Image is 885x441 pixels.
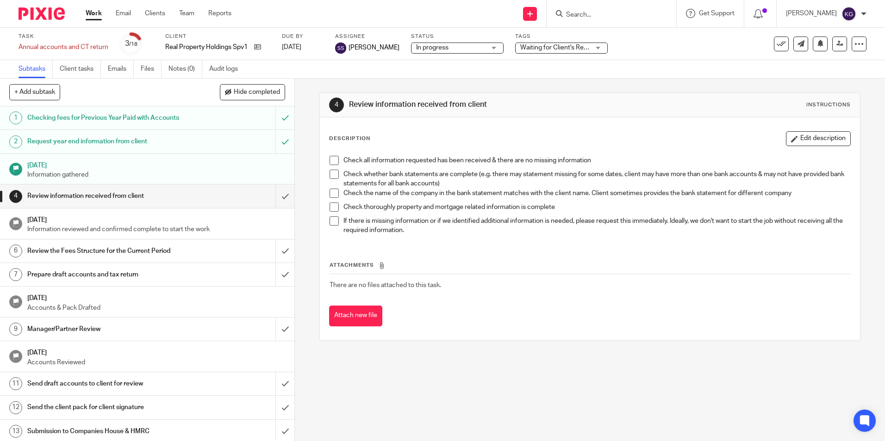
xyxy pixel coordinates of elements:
[9,377,22,390] div: 11
[9,135,22,148] div: 2
[27,170,286,179] p: Information gathered
[116,9,131,18] a: Email
[27,322,187,336] h1: Manager/Partner Review
[349,100,610,110] h1: Review information received from client
[329,135,370,142] p: Description
[9,401,22,414] div: 12
[520,44,606,51] span: Waiting for Client's Response.
[343,156,850,165] p: Check all information requested has been received & there are no missing information
[9,245,22,257] div: 6
[329,98,344,112] div: 4
[335,33,399,40] label: Assignee
[125,38,137,49] div: 3
[27,111,187,125] h1: Checking fees for Previous Year Paid with Accounts
[9,111,22,124] div: 1
[27,159,286,170] h1: [DATE]
[329,306,382,326] button: Attach new file
[208,9,231,18] a: Reports
[19,43,108,52] div: Annual accounts and CT return
[335,43,346,54] img: svg%3E
[9,323,22,336] div: 9
[27,358,286,367] p: Accounts Reviewed
[19,7,65,20] img: Pixie
[108,60,134,78] a: Emails
[60,60,101,78] a: Client tasks
[349,43,399,52] span: [PERSON_NAME]
[9,425,22,438] div: 13
[234,89,280,96] span: Hide completed
[27,244,187,258] h1: Review the Fees Structure for the Current Period
[343,202,850,212] p: Check thoroughly property and mortgage related information is complete
[343,189,850,198] p: Check the name of the company in the bank statement matches with the client name. Client sometime...
[416,44,449,51] span: In progress
[9,190,22,203] div: 4
[19,33,108,40] label: Task
[27,291,286,303] h1: [DATE]
[699,10,735,17] span: Get Support
[411,33,504,40] label: Status
[129,42,137,47] small: /18
[27,189,187,203] h1: Review information received from client
[9,268,22,281] div: 7
[168,60,202,78] a: Notes (0)
[343,170,850,189] p: Check whether bank statements are complete (e.g. there may statement missing for some dates, clie...
[27,135,187,148] h1: Request year end information from client
[27,346,286,357] h1: [DATE]
[165,43,249,52] p: Real Property Holdings Spv1 Ltd
[806,101,851,109] div: Instructions
[145,9,165,18] a: Clients
[330,282,441,288] span: There are no files attached to this task.
[282,33,324,40] label: Due by
[343,216,850,235] p: If there is missing information or if we identified additional information is needed, please requ...
[786,131,851,146] button: Edit description
[565,11,648,19] input: Search
[220,84,285,100] button: Hide completed
[27,400,187,414] h1: Send the client pack for client signature
[27,377,187,391] h1: Send draft accounts to client for review
[9,84,60,100] button: + Add subtask
[141,60,162,78] a: Files
[27,424,187,438] h1: Submission to Companies House & HMRC
[27,225,286,234] p: Information reviewed and confirmed complete to start the work
[179,9,194,18] a: Team
[330,263,374,268] span: Attachments
[86,9,102,18] a: Work
[27,268,187,282] h1: Prepare draft accounts and tax return
[165,33,270,40] label: Client
[515,33,608,40] label: Tags
[27,303,286,312] p: Accounts & Pack Drafted
[841,6,856,21] img: svg%3E
[282,44,301,50] span: [DATE]
[19,60,53,78] a: Subtasks
[209,60,245,78] a: Audit logs
[27,213,286,225] h1: [DATE]
[786,9,837,18] p: [PERSON_NAME]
